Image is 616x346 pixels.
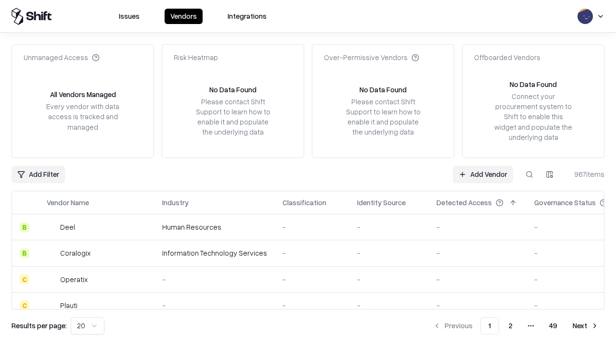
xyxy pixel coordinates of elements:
[47,222,56,232] img: Deel
[534,198,596,208] div: Governance Status
[501,317,520,334] button: 2
[493,91,573,142] div: Connect your procurement system to Shift to enable this widget and populate the underlying data
[282,248,342,258] div: -
[357,300,421,310] div: -
[12,321,67,331] p: Results per page:
[357,248,421,258] div: -
[282,222,342,232] div: -
[162,274,267,284] div: -
[282,300,342,310] div: -
[474,52,540,62] div: Offboarded Vendors
[357,222,421,232] div: -
[50,89,116,99] div: All Vendors Managed
[113,9,145,24] button: Issues
[60,274,88,284] div: Operatix
[436,274,519,284] div: -
[282,274,342,284] div: -
[567,317,604,334] button: Next
[60,222,75,232] div: Deel
[162,222,267,232] div: Human Resources
[282,198,326,208] div: Classification
[357,198,406,208] div: Identity Source
[60,300,77,310] div: Plauti
[165,9,203,24] button: Vendors
[436,300,519,310] div: -
[20,222,29,232] div: B
[359,85,407,95] div: No Data Found
[60,248,90,258] div: Coralogix
[20,300,29,310] div: C
[43,101,123,132] div: Every vendor with data access is tracked and managed
[480,317,499,334] button: 1
[47,274,56,284] img: Operatix
[47,300,56,310] img: Plauti
[47,198,89,208] div: Vendor Name
[222,9,272,24] button: Integrations
[357,274,421,284] div: -
[436,222,519,232] div: -
[162,300,267,310] div: -
[566,169,604,179] div: 967 items
[12,166,65,183] button: Add Filter
[541,317,565,334] button: 49
[24,52,100,62] div: Unmanaged Access
[162,198,189,208] div: Industry
[436,248,519,258] div: -
[20,274,29,284] div: C
[510,79,557,89] div: No Data Found
[453,166,513,183] a: Add Vendor
[47,248,56,258] img: Coralogix
[209,85,257,95] div: No Data Found
[343,97,423,137] div: Please contact Shift Support to learn how to enable it and populate the underlying data
[193,97,273,137] div: Please contact Shift Support to learn how to enable it and populate the underlying data
[324,52,419,62] div: Over-Permissive Vendors
[20,248,29,258] div: B
[162,248,267,258] div: Information Technology Services
[436,198,492,208] div: Detected Access
[174,52,218,62] div: Risk Heatmap
[427,317,604,334] nav: pagination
